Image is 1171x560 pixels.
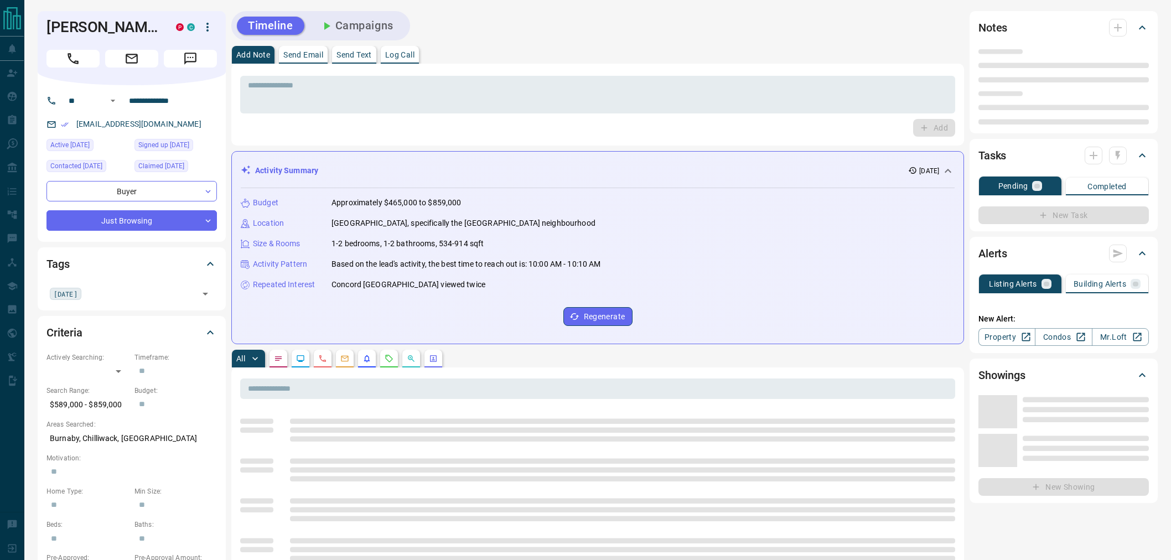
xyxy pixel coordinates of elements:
svg: Emails [340,354,349,363]
div: Thu Oct 02 2025 [46,139,129,154]
svg: Listing Alerts [362,354,371,363]
p: Listing Alerts [989,280,1037,288]
div: Tue Jun 03 2025 [134,139,217,154]
p: New Alert: [978,313,1149,325]
span: Active [DATE] [50,139,90,151]
p: Home Type: [46,486,129,496]
div: Sun Oct 12 2025 [46,160,129,175]
div: Notes [978,14,1149,41]
a: Mr.Loft [1092,328,1149,346]
a: Property [978,328,1035,346]
p: Building Alerts [1074,280,1126,288]
p: Size & Rooms [253,238,300,250]
h2: Showings [978,366,1025,384]
p: Motivation: [46,453,217,463]
p: 1-2 bedrooms, 1-2 bathrooms, 534-914 sqft [331,238,484,250]
a: [EMAIL_ADDRESS][DOMAIN_NAME] [76,120,201,128]
p: Search Range: [46,386,129,396]
button: Open [106,94,120,107]
div: condos.ca [187,23,195,31]
p: Based on the lead's activity, the best time to reach out is: 10:00 AM - 10:10 AM [331,258,601,270]
span: Message [164,50,217,68]
p: Approximately $465,000 to $859,000 [331,197,461,209]
p: Actively Searching: [46,352,129,362]
p: Repeated Interest [253,279,315,291]
p: Pending [998,182,1028,190]
p: Beds: [46,520,129,530]
p: Min Size: [134,486,217,496]
span: Signed up [DATE] [138,139,189,151]
p: Activity Summary [255,165,318,177]
h2: Notes [978,19,1007,37]
p: Log Call [385,51,414,59]
div: Sun Oct 12 2025 [134,160,217,175]
svg: Calls [318,354,327,363]
h1: [PERSON_NAME] [46,18,159,36]
svg: Agent Actions [429,354,438,363]
p: All [236,355,245,362]
h2: Alerts [978,245,1007,262]
h2: Tasks [978,147,1006,164]
p: Burnaby, Chilliwack, [GEOGRAPHIC_DATA] [46,429,217,448]
svg: Requests [385,354,393,363]
p: Completed [1087,183,1127,190]
button: Timeline [237,17,304,35]
p: Areas Searched: [46,419,217,429]
p: $589,000 - $859,000 [46,396,129,414]
p: Location [253,217,284,229]
a: Condos [1035,328,1092,346]
p: Concord [GEOGRAPHIC_DATA] viewed twice [331,279,485,291]
span: Email [105,50,158,68]
svg: Email Verified [61,121,69,128]
div: Just Browsing [46,210,217,231]
p: Activity Pattern [253,258,307,270]
p: Budget [253,197,278,209]
svg: Opportunities [407,354,416,363]
div: Criteria [46,319,217,346]
button: Regenerate [563,307,633,326]
p: Baths: [134,520,217,530]
div: Tasks [978,142,1149,169]
p: Send Email [283,51,323,59]
span: Call [46,50,100,68]
span: Contacted [DATE] [50,160,102,172]
div: Tags [46,251,217,277]
div: Activity Summary[DATE] [241,160,955,181]
p: Budget: [134,386,217,396]
p: [DATE] [919,166,939,176]
p: [GEOGRAPHIC_DATA], specifically the [GEOGRAPHIC_DATA] neighbourhood [331,217,595,229]
svg: Lead Browsing Activity [296,354,305,363]
h2: Criteria [46,324,82,341]
button: Campaigns [309,17,405,35]
div: Showings [978,362,1149,388]
span: Claimed [DATE] [138,160,184,172]
svg: Notes [274,354,283,363]
p: Timeframe: [134,352,217,362]
div: Buyer [46,181,217,201]
div: Alerts [978,240,1149,267]
p: Send Text [336,51,372,59]
p: Add Note [236,51,270,59]
button: Open [198,286,213,302]
span: [DATE] [54,288,77,299]
h2: Tags [46,255,69,273]
div: property.ca [176,23,184,31]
